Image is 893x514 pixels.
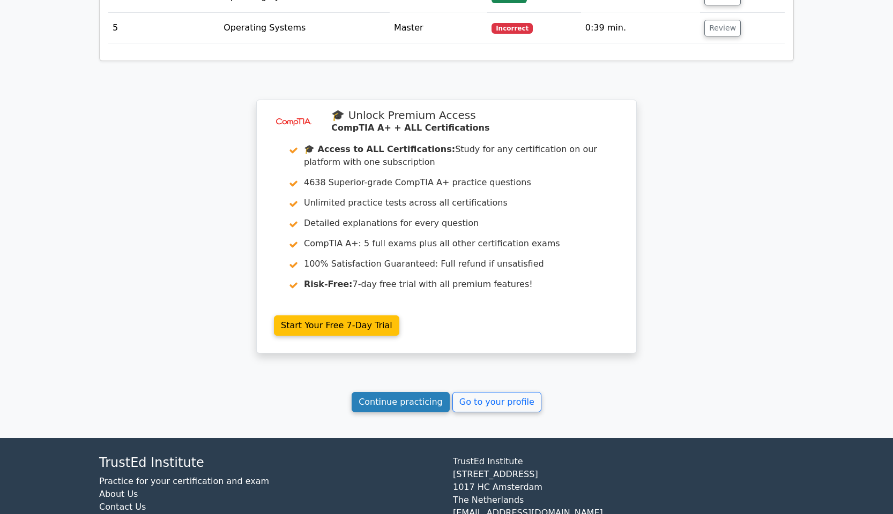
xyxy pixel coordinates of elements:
[274,315,399,336] a: Start Your Free 7-Day Trial
[492,23,533,34] span: Incorrect
[390,13,487,43] td: Master
[219,13,390,43] td: Operating Systems
[352,392,450,412] a: Continue practicing
[108,13,219,43] td: 5
[99,455,440,471] h4: TrustEd Institute
[99,502,146,512] a: Contact Us
[452,392,541,412] a: Go to your profile
[99,476,269,486] a: Practice for your certification and exam
[581,13,700,43] td: 0:39 min.
[704,20,741,36] button: Review
[99,489,138,499] a: About Us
